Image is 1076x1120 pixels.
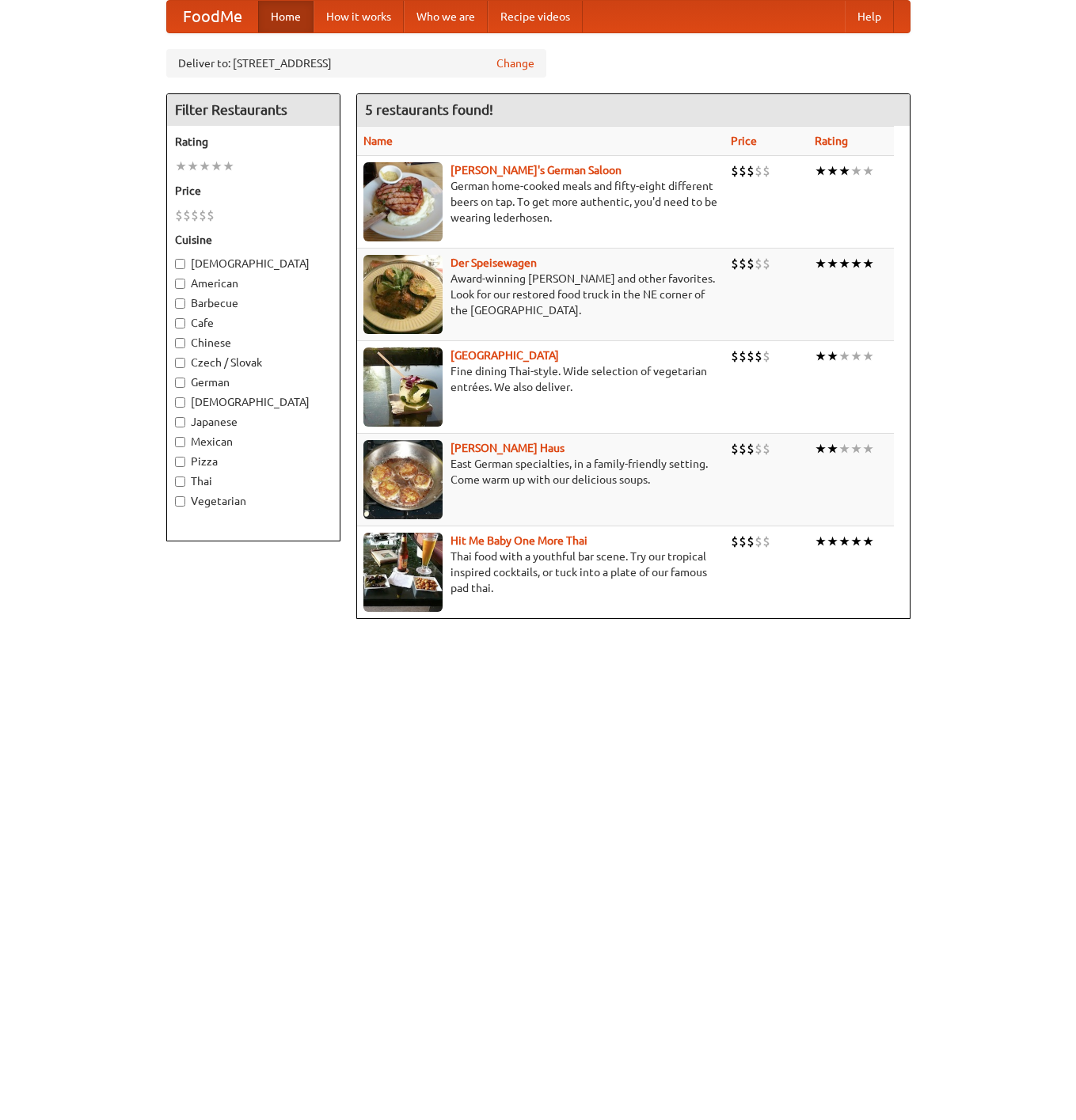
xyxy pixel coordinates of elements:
li: ★ [175,158,187,175]
li: $ [739,440,747,457]
div: Deliver to: [STREET_ADDRESS] [166,49,546,78]
li: ★ [211,158,222,175]
li: ★ [862,347,874,365]
h5: Price [175,183,332,199]
label: [DEMOGRAPHIC_DATA] [175,256,332,271]
li: $ [199,207,207,224]
a: FoodMe [167,1,258,32]
li: ★ [827,440,838,457]
li: $ [191,207,199,224]
p: Award-winning [PERSON_NAME] and other favorites. Look for our restored food truck in the NE corne... [363,271,718,318]
li: $ [755,255,762,272]
b: Hit Me Baby One More Thai [451,534,587,547]
li: ★ [838,533,850,550]
input: Barbecue [175,298,185,309]
p: Thai food with a youthful bar scene. Try our tropical inspired cocktails, or tuck into a plate of... [363,549,718,596]
li: ★ [815,347,827,365]
a: [PERSON_NAME]'s German Saloon [451,164,622,177]
li: ★ [199,158,211,175]
img: babythai.jpg [363,533,443,612]
li: $ [207,207,215,224]
input: Mexican [175,437,185,447]
label: Pizza [175,454,332,469]
b: Der Speisewagen [451,256,537,269]
li: ★ [838,347,850,365]
ng-pluralize: 5 restaurants found! [365,102,493,117]
li: $ [747,440,755,457]
p: East German specialties, in a family-friendly setting. Come warm up with our delicious soups. [363,456,718,488]
li: $ [739,533,747,550]
label: Mexican [175,434,332,450]
input: Czech / Slovak [175,358,185,368]
b: [PERSON_NAME] Haus [451,442,565,454]
img: speisewagen.jpg [363,255,443,334]
li: $ [762,440,770,457]
label: Japanese [175,414,332,430]
label: German [175,374,332,390]
li: ★ [222,158,234,175]
li: ★ [838,255,850,272]
li: ★ [862,255,874,272]
li: ★ [827,347,838,365]
a: Price [731,135,757,147]
li: $ [731,162,739,180]
li: ★ [815,533,827,550]
li: $ [739,347,747,365]
input: Japanese [175,417,185,427]
a: Recipe videos [488,1,583,32]
li: $ [755,533,762,550]
li: $ [183,207,191,224]
input: Thai [175,476,185,487]
a: Name [363,135,393,147]
a: Change [496,55,534,71]
p: German home-cooked meals and fifty-eight different beers on tap. To get more authentic, you'd nee... [363,178,718,226]
li: $ [731,255,739,272]
li: ★ [815,255,827,272]
li: ★ [850,347,862,365]
label: Barbecue [175,295,332,311]
img: esthers.jpg [363,162,443,241]
input: [DEMOGRAPHIC_DATA] [175,259,185,269]
label: Czech / Slovak [175,355,332,370]
input: German [175,378,185,388]
input: Chinese [175,338,185,348]
input: Vegetarian [175,496,185,507]
li: ★ [850,533,862,550]
li: $ [747,347,755,365]
li: ★ [815,162,827,180]
input: [DEMOGRAPHIC_DATA] [175,397,185,408]
li: ★ [827,162,838,180]
img: kohlhaus.jpg [363,440,443,519]
input: Cafe [175,318,185,328]
li: $ [747,255,755,272]
input: Pizza [175,457,185,467]
h5: Cuisine [175,232,332,248]
li: $ [731,440,739,457]
li: ★ [862,533,874,550]
h4: Filter Restaurants [167,94,340,126]
li: $ [739,255,747,272]
h5: Rating [175,134,332,150]
li: $ [755,347,762,365]
li: $ [747,162,755,180]
li: ★ [838,162,850,180]
li: $ [731,533,739,550]
li: ★ [827,255,838,272]
a: Rating [815,135,848,147]
a: Who we are [404,1,488,32]
label: Chinese [175,335,332,351]
li: $ [755,162,762,180]
li: ★ [187,158,199,175]
li: $ [731,347,739,365]
li: $ [762,162,770,180]
label: Cafe [175,315,332,331]
li: ★ [838,440,850,457]
label: [DEMOGRAPHIC_DATA] [175,394,332,410]
a: Home [258,1,314,32]
li: $ [762,347,770,365]
a: [GEOGRAPHIC_DATA] [451,349,559,362]
a: How it works [314,1,404,32]
li: ★ [850,440,862,457]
